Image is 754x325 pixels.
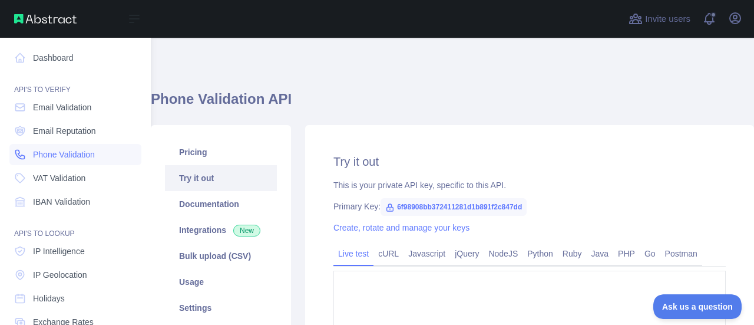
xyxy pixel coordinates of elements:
[33,269,87,281] span: IP Geolocation
[9,264,141,285] a: IP Geolocation
[9,120,141,142] a: Email Reputation
[381,198,527,216] span: 6f98908bb372411281d1b891f2c847dd
[9,97,141,118] a: Email Validation
[613,244,640,263] a: PHP
[151,90,754,118] h1: Phone Validation API
[165,139,277,165] a: Pricing
[165,295,277,321] a: Settings
[333,153,726,170] h2: Try it out
[165,165,277,191] a: Try it out
[645,12,690,26] span: Invite users
[660,244,702,263] a: Postman
[233,225,260,237] span: New
[9,191,141,212] a: IBAN Validation
[33,245,85,257] span: IP Intelligence
[14,14,77,24] img: Abstract API
[33,172,85,184] span: VAT Validation
[33,149,95,160] span: Phone Validation
[9,168,141,189] a: VAT Validation
[9,288,141,309] a: Holidays
[33,101,91,113] span: Email Validation
[165,269,277,295] a: Usage
[33,293,65,304] span: Holidays
[333,223,469,232] a: Create, rotate and manage your keys
[165,243,277,269] a: Bulk upload (CSV)
[9,47,141,68] a: Dashboard
[9,241,141,262] a: IP Intelligence
[9,71,141,94] div: API'S TO VERIFY
[640,244,660,263] a: Go
[587,244,614,263] a: Java
[484,244,522,263] a: NodeJS
[9,215,141,238] div: API'S TO LOOKUP
[33,196,90,208] span: IBAN Validation
[33,125,96,137] span: Email Reputation
[333,244,373,263] a: Live test
[404,244,450,263] a: Javascript
[333,201,726,212] div: Primary Key:
[373,244,404,263] a: cURL
[653,294,742,319] iframe: Toggle Customer Support
[165,217,277,243] a: Integrations New
[333,179,726,191] div: This is your private API key, specific to this API.
[626,9,693,28] button: Invite users
[450,244,484,263] a: jQuery
[9,144,141,165] a: Phone Validation
[558,244,587,263] a: Ruby
[165,191,277,217] a: Documentation
[522,244,558,263] a: Python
